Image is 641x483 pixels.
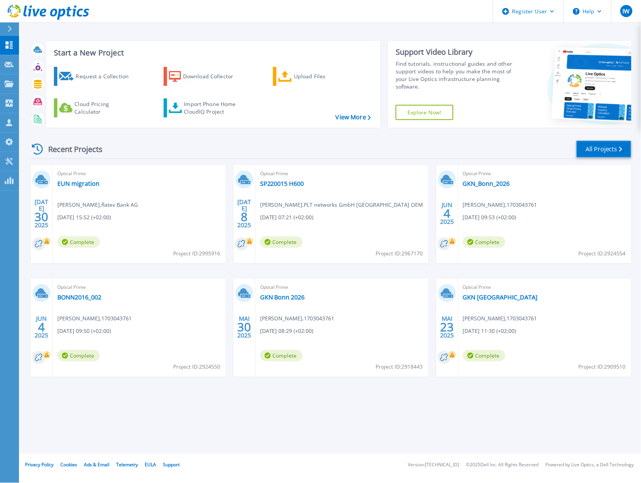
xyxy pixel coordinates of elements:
a: Download Collector [164,67,248,86]
a: Telemetry [116,462,138,468]
span: Complete [463,236,505,248]
div: JUN 2025 [440,200,454,227]
div: JUN 2025 [34,313,49,341]
span: Optical Prime [260,169,424,178]
a: SP220015 H600 [260,180,304,187]
span: [PERSON_NAME] , 1703043761 [260,314,335,323]
a: GKN [GEOGRAPHIC_DATA] [463,293,538,301]
span: 4 [444,210,450,217]
span: Project ID: 2924554 [579,249,626,258]
span: [PERSON_NAME] , 1703043761 [57,314,132,323]
div: [DATE] 2025 [34,200,49,227]
a: GKN_Bonn_2026 [463,180,510,187]
span: Complete [463,350,505,361]
span: [PERSON_NAME] , PLT networks GmbH [GEOGRAPHIC_DATA] OEM [260,201,423,209]
span: [DATE] 11:30 (+02:00) [463,327,516,335]
div: Download Collector [183,69,244,84]
span: 4 [38,324,45,330]
div: Recent Projects [29,140,113,158]
span: Optical Prime [463,169,627,178]
a: Support [163,462,180,468]
span: Project ID: 2995916 [173,249,220,258]
span: Complete [57,236,100,248]
a: Cloud Pricing Calculator [54,98,139,117]
a: BONN2016_002 [57,293,101,301]
span: Project ID: 2918443 [376,363,423,371]
div: MAI 2025 [440,313,454,341]
div: Upload Files [294,69,355,84]
span: Project ID: 2924550 [173,363,220,371]
span: [DATE] 15:52 (+02:00) [57,213,111,222]
a: All Projects [576,141,632,158]
li: Version: [TECHNICAL_ID] [408,463,459,468]
h3: Start a New Project [54,49,371,57]
div: Find tutorials, instructional guides and other support videos to help you make the most of your L... [396,60,519,90]
a: Explore Now! [396,105,453,120]
span: 30 [237,324,251,330]
span: Complete [57,350,100,361]
span: Complete [260,350,303,361]
li: © 2025 Dell Inc. All Rights Reserved [466,463,539,468]
a: GKN Bonn 2026 [260,293,305,301]
a: Privacy Policy [25,462,54,468]
div: Import Phone Home CloudIQ Project [184,100,243,116]
a: Upload Files [273,67,358,86]
span: Complete [260,236,303,248]
a: View More [336,114,371,121]
span: [DATE] 07:21 (+02:00) [260,213,314,222]
span: [PERSON_NAME] , flatex Bank AG [57,201,138,209]
span: Optical Prime [260,283,424,291]
a: EULA [145,462,156,468]
span: Optical Prime [463,283,627,291]
span: [PERSON_NAME] , 1703043761 [463,201,537,209]
a: Cookies [60,462,77,468]
span: [DATE] 08:29 (+02:00) [260,327,314,335]
span: 30 [35,214,48,220]
span: Optical Prime [57,283,221,291]
li: Powered by Live Optics, a Dell Technology [546,463,634,468]
div: Request a Collection [76,69,136,84]
span: [DATE] 09:50 (+02:00) [57,327,111,335]
div: MAI 2025 [237,313,251,341]
div: Cloud Pricing Calculator [74,100,135,116]
span: 23 [440,324,454,330]
span: IW [623,8,630,14]
span: 8 [241,214,248,220]
span: [DATE] 09:53 (+02:00) [463,213,516,222]
a: Ads & Email [84,462,109,468]
div: Support Video Library [396,47,519,57]
span: Project ID: 2909510 [579,363,626,371]
a: Request a Collection [54,67,139,86]
span: Project ID: 2967170 [376,249,423,258]
span: [PERSON_NAME] , 1703043761 [463,314,537,323]
div: [DATE] 2025 [237,200,251,227]
span: Optical Prime [57,169,221,178]
a: EUN migration [57,180,99,187]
